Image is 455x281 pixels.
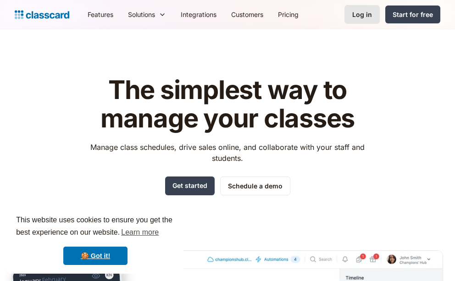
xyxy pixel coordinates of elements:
a: dismiss cookie message [63,247,128,265]
a: Log in [344,5,380,24]
a: Start for free [385,6,440,23]
a: Integrations [173,4,224,25]
a: learn more about cookies [120,226,160,239]
div: Log in [352,10,372,19]
a: Get started [165,176,215,195]
div: Solutions [121,4,173,25]
a: Pricing [271,4,306,25]
div: Solutions [128,10,155,19]
p: Manage class schedules, drive sales online, and collaborate with your staff and students. [82,142,373,164]
a: Schedule a demo [220,176,290,195]
div: cookieconsent [7,206,183,274]
a: Features [80,4,121,25]
a: Customers [224,4,271,25]
span: This website uses cookies to ensure you get the best experience on our website. [16,215,175,239]
a: Logo [15,8,69,21]
div: Start for free [393,10,433,19]
h1: The simplest way to manage your classes [82,76,373,132]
